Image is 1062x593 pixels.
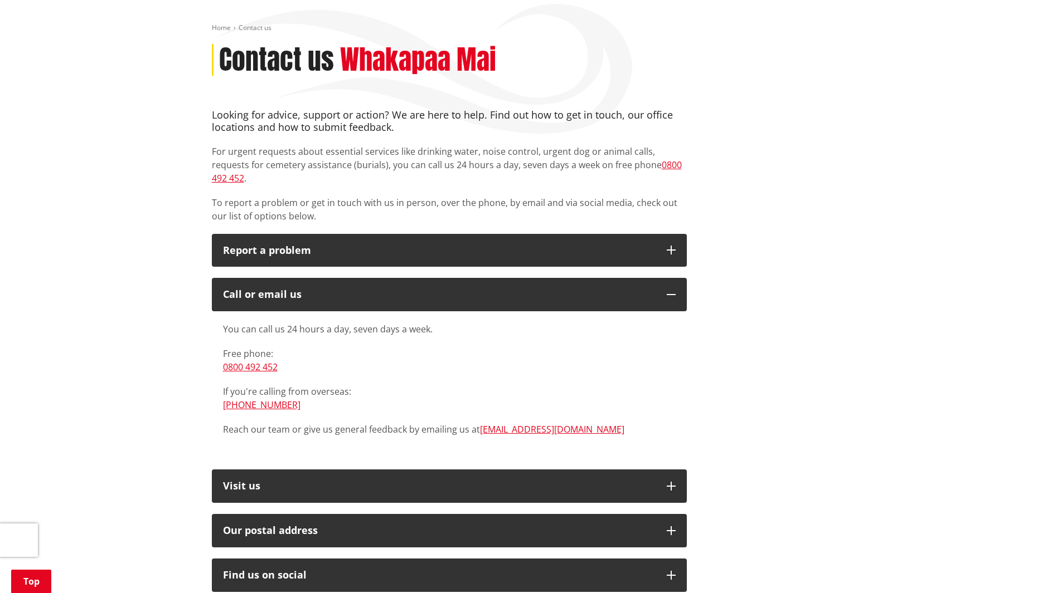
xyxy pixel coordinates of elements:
[212,145,687,185] p: For urgent requests about essential services like drinking water, noise control, urgent dog or an...
[1011,546,1051,586] iframe: Messenger Launcher
[212,109,687,133] h4: Looking for advice, support or action? We are here to help. Find out how to get in touch, our off...
[223,289,656,300] div: Call or email us
[223,423,676,436] p: Reach our team or give us general feedback by emailing us at
[223,347,676,374] p: Free phone:
[223,481,656,492] p: Visit us
[480,423,624,435] a: [EMAIL_ADDRESS][DOMAIN_NAME]
[212,159,682,184] a: 0800 492 452
[340,44,496,76] h2: Whakapaa Mai
[11,570,51,593] a: Top
[212,234,687,267] button: Report a problem
[223,385,676,411] p: If you're calling from overseas:
[223,570,656,581] div: Find us on social
[212,23,851,33] nav: breadcrumb
[223,322,676,336] p: You can call us 24 hours a day, seven days a week.
[223,245,656,256] p: Report a problem
[223,361,278,373] a: 0800 492 452
[212,196,687,223] p: To report a problem or get in touch with us in person, over the phone, by email and via social me...
[212,469,687,503] button: Visit us
[223,399,300,411] a: [PHONE_NUMBER]
[239,23,271,32] span: Contact us
[212,278,687,311] button: Call or email us
[212,514,687,547] button: Our postal address
[219,44,334,76] h1: Contact us
[212,23,231,32] a: Home
[212,558,687,592] button: Find us on social
[223,525,656,536] h2: Our postal address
